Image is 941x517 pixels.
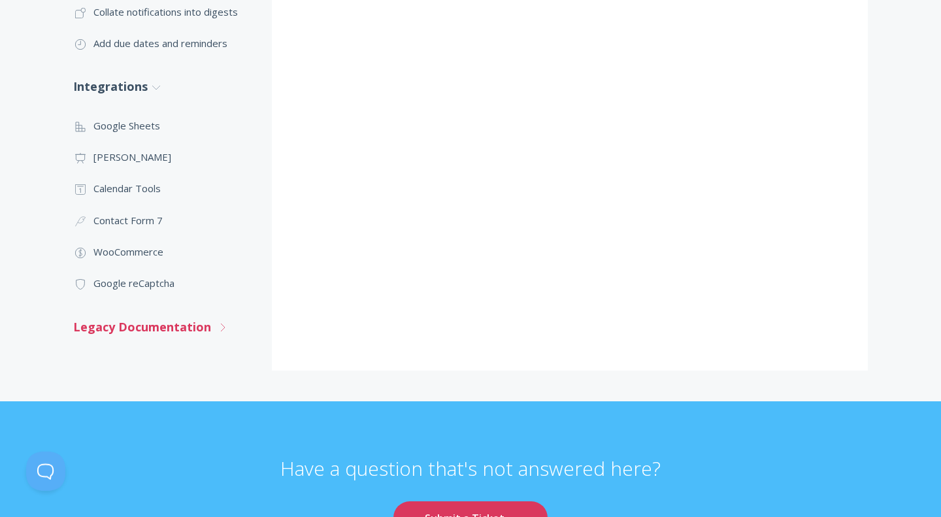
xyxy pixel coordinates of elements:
a: [PERSON_NAME] [73,141,246,173]
a: WooCommerce [73,236,246,267]
a: Contact Form 7 [73,205,246,236]
a: Google Sheets [73,110,246,141]
a: Legacy Documentation [73,310,246,344]
a: Integrations [73,69,246,104]
a: Add due dates and reminders [73,27,246,59]
p: Have a question that's not answered here? [280,456,661,502]
a: Google reCaptcha [73,267,246,299]
a: Calendar Tools [73,173,246,204]
iframe: Toggle Customer Support [26,452,65,491]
